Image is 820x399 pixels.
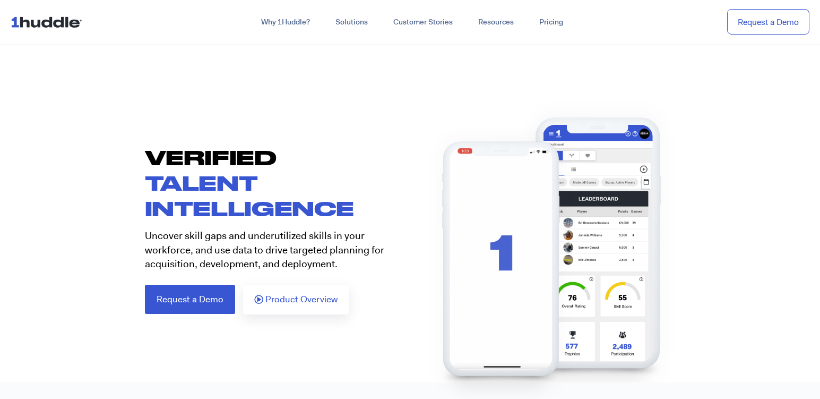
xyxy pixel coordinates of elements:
a: Resources [465,13,526,32]
a: Product Overview [243,285,349,315]
span: Product Overview [265,295,338,304]
span: Request a Demo [157,295,223,304]
a: Customer Stories [381,13,465,32]
a: Solutions [323,13,381,32]
a: Request a Demo [145,285,235,314]
a: Request a Demo [727,9,809,35]
a: Pricing [526,13,576,32]
h1: VERIFIED [145,145,410,221]
p: Uncover skill gaps and underutilized skills in your workforce, and use data to drive targeted pla... [145,229,402,271]
img: ... [11,12,87,32]
a: Why 1Huddle? [248,13,323,32]
span: TALENT INTELLIGENCE [145,171,355,220]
